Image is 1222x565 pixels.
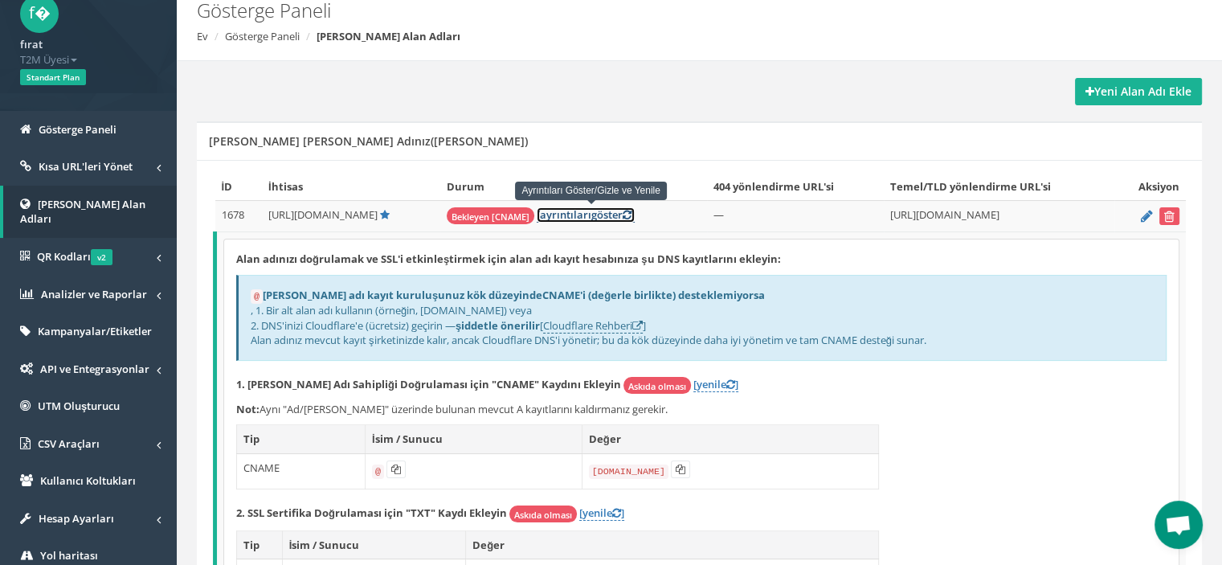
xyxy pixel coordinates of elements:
font: ] [621,506,624,520]
a: Cloudflare Rehberi [543,318,643,334]
font: QR Kodları [37,249,91,264]
font: [ [540,318,543,333]
font: , 1. Bir alt alan adı kullanın (örneğin, [DOMAIN_NAME]) veya [251,303,532,317]
font: [PERSON_NAME] Alan Adları [20,197,145,227]
font: Hesap Ayarları [39,511,114,526]
code: @ [251,289,263,304]
font: 2. SSL Sertifika Doğrulaması için "TXT" Kaydı Ekleyin [236,506,507,520]
a: Gösterge Paneli [225,29,300,43]
font: CNAME [243,461,280,475]
a: fırat T2M Üyesi [20,33,157,67]
font: Temel/TLD yönlendirme URL'si [890,179,1051,194]
font: T2M Üyesi [20,52,69,67]
font: ] [735,377,738,391]
code: [DOMAIN_NAME] [589,465,668,479]
font: 404 yönlendirme URL'si [713,179,834,194]
font: UTM Oluşturucu [38,399,120,413]
font: API ve Entegrasyonlar [40,362,149,376]
font: [PERSON_NAME] [PERSON_NAME] Adınız([PERSON_NAME]) [209,133,528,149]
font: Kısa URL'leri Yönet [39,159,133,174]
font: Tip [243,538,260,552]
font: Aksiyon [1138,179,1179,194]
font: 2. DNS'inizi Cloudflare'e (ücretsiz) geçirin — [251,318,456,333]
font: Cloudflare Rehberi [543,318,632,333]
a: [yenile] [579,506,624,521]
font: [yenile [579,506,612,520]
font: Yeni Alan Adı Ekle [1094,84,1191,99]
font: ] [631,207,635,222]
font: Aynı "Ad/[PERSON_NAME]" üzerinde bulunan mevcut A kayıtlarını kaldırmanız gerekir. [260,402,668,416]
font: Değer [472,538,505,552]
code: @ [372,465,384,479]
font: [ [537,207,540,222]
font: Alan adınız mevcut kayıt şirketinizde kalır, ancak Cloudflare DNS'i yönetir; bu da kök düzeyinde ... [251,333,926,347]
font: Kampanyalar/Etiketler [38,324,152,338]
font: [PERSON_NAME] Alan Adları [317,29,460,43]
font: Durum [447,179,484,194]
font: Değer [589,432,621,446]
font: Ayrıntıları Göster/Gizle ve Yenile [521,185,660,196]
font: 1. [PERSON_NAME] Adı Sahipliği Doğrulaması için "CNAME" Kaydını Ekleyin [236,377,621,391]
font: [URL][DOMAIN_NAME] [268,207,378,222]
font: göster [591,207,623,222]
font: Standart Plan [27,72,80,83]
font: [yenile [693,377,726,391]
font: CSV Araçları [38,436,100,451]
font: [URL][DOMAIN_NAME] [890,207,999,222]
font: CNAME'i (değerle birlikte) desteklemiyorsa [542,288,765,302]
font: Askıda olması [514,509,572,521]
font: Tip [243,432,260,446]
font: f� [29,2,51,23]
font: 1678 [222,207,244,222]
font: Analizler ve Raporlar [41,287,147,301]
font: Yol haritası [40,548,98,563]
font: ] [643,318,646,333]
div: Open chat [1155,501,1203,549]
font: İsim / Sunucu [372,432,443,446]
font: v2 [97,252,106,263]
font: Bekleyen [CNAME] [452,211,529,223]
font: Alan adınızı doğrulamak ve SSL'i etkinleştirmek için alan adı kayıt hesabınıza şu DNS kayıtlarını... [236,252,780,266]
font: Gösterge Paneli [39,122,116,137]
font: şiddetle önerilir [456,318,540,333]
font: Askıda olması [628,380,686,392]
font: ayrıntıları [540,207,591,222]
font: — [713,207,724,222]
a: Varsayılan [380,207,390,222]
font: Not: [236,402,260,416]
a: [yenile] [693,377,738,392]
a: Yeni Alan Adı Ekle [1075,78,1202,105]
a: [ayrıntılarıgöster] [537,207,635,223]
font: fırat [20,37,43,51]
font: İhtisas [268,179,303,194]
font: [PERSON_NAME] adı kayıt kuruluşunuz kök düzeyinde [263,288,542,302]
font: İsim / Sunucu [289,538,360,552]
a: Ev [197,29,208,43]
font: Kullanıcı Koltukları [40,473,136,488]
font: İD [222,179,233,194]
